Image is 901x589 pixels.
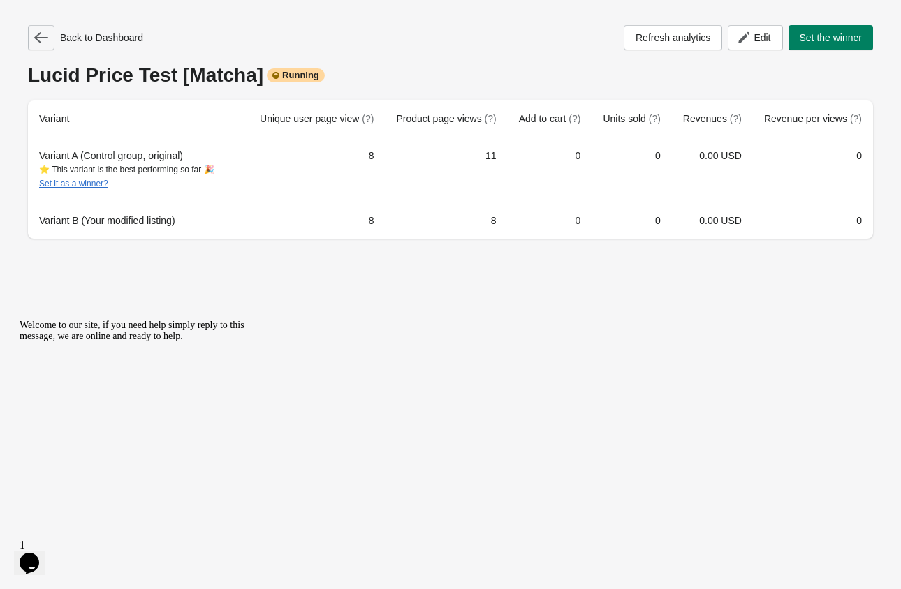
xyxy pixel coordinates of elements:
[249,202,385,239] td: 8
[764,113,862,124] span: Revenue per views
[39,163,237,191] div: ⭐ This variant is the best performing so far 🎉
[28,25,143,50] div: Back to Dashboard
[385,137,507,202] td: 11
[789,25,874,50] button: Set the winner
[754,32,770,43] span: Edit
[508,202,592,239] td: 0
[28,64,873,87] div: Lucid Price Test [Matcha]
[39,149,237,191] div: Variant A (Control group, original)
[728,25,782,50] button: Edit
[39,179,108,188] button: Set it as a winner?
[508,137,592,202] td: 0
[649,113,661,124] span: (?)
[28,100,249,137] th: Variant
[396,113,496,124] span: Product page views
[800,32,863,43] span: Set the winner
[6,6,257,28] div: Welcome to our site, if you need help simply reply to this message, we are online and ready to help.
[672,202,753,239] td: 0.00 USD
[753,202,873,239] td: 0
[14,314,265,526] iframe: chat widget
[385,202,507,239] td: 8
[603,113,660,124] span: Units sold
[592,137,671,202] td: 0
[730,113,742,124] span: (?)
[485,113,497,124] span: (?)
[14,533,59,575] iframe: chat widget
[362,113,374,124] span: (?)
[624,25,722,50] button: Refresh analytics
[569,113,580,124] span: (?)
[519,113,581,124] span: Add to cart
[249,137,385,202] td: 8
[636,32,710,43] span: Refresh analytics
[6,6,230,27] span: Welcome to our site, if you need help simply reply to this message, we are online and ready to help.
[592,202,671,239] td: 0
[260,113,374,124] span: Unique user page view
[39,214,237,228] div: Variant B (Your modified listing)
[683,113,742,124] span: Revenues
[672,137,753,202] td: 0.00 USD
[267,68,325,82] div: Running
[753,137,873,202] td: 0
[850,113,862,124] span: (?)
